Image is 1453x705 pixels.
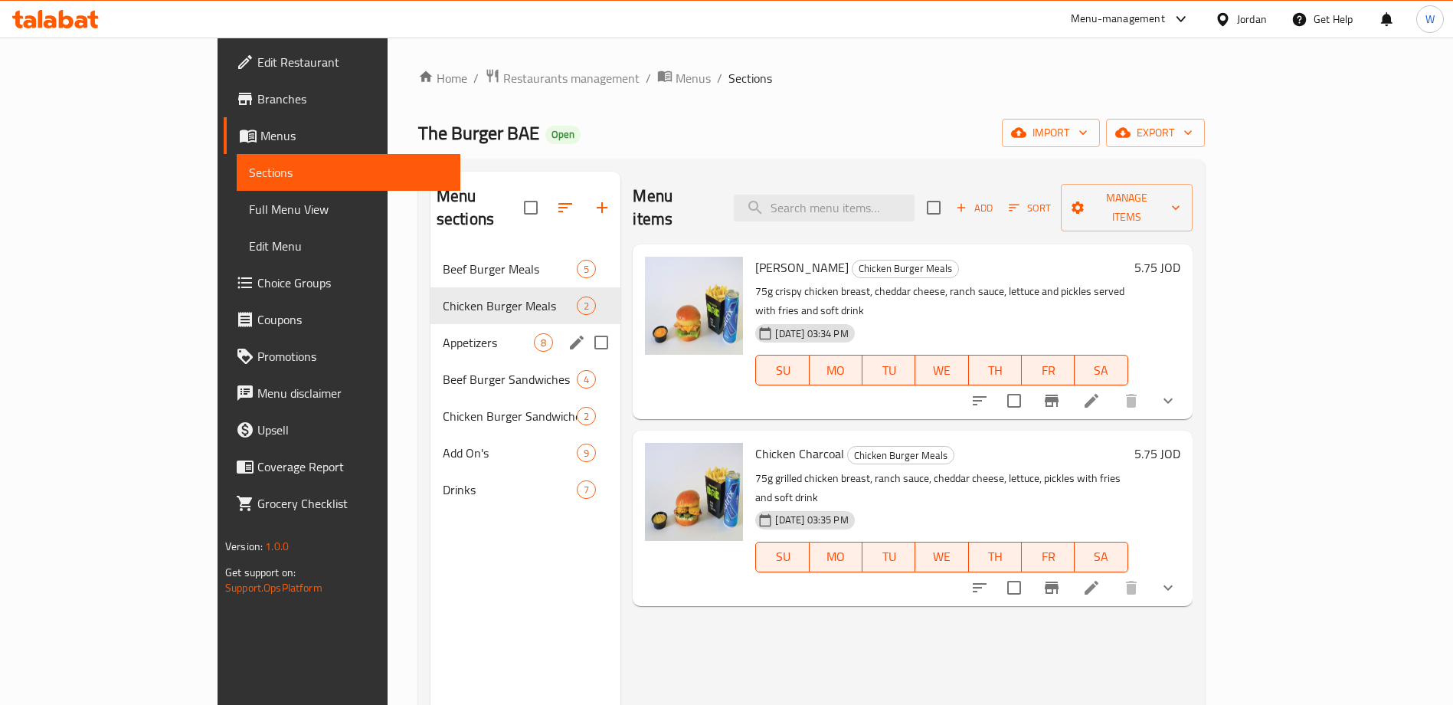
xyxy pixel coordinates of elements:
span: Chicken Burger Meals [443,297,578,315]
div: Open [545,126,581,144]
span: WE [921,359,962,382]
span: Drinks [443,480,578,499]
span: Sort [1009,199,1051,217]
span: 1.0.0 [266,536,290,556]
button: delete [1113,569,1150,606]
div: items [577,480,596,499]
p: 75g grilled chicken breast, ranch sauce, cheddar cheese, lettuce, pickles with fries and soft drink [755,469,1127,507]
h6: 5.75 JOD [1134,443,1180,464]
span: [PERSON_NAME] [755,256,849,279]
button: SU [755,542,809,572]
img: Chicken Charcoal [645,443,743,541]
button: WE [915,542,968,572]
div: items [534,333,553,352]
a: Restaurants management [485,68,640,88]
span: Sections [728,69,772,87]
div: items [577,444,596,462]
div: Beef Burger Sandwiches [443,370,578,389]
div: Beef Burger Meals5 [430,251,621,287]
span: Chicken Burger Meals [852,260,958,277]
span: TH [975,546,1016,568]
span: The Burger BAE [418,116,539,150]
span: Add [954,199,995,217]
button: Branch-specific-item [1033,569,1070,606]
button: Manage items [1061,184,1193,231]
a: Menus [224,117,460,154]
h6: 5.75 JOD [1134,257,1180,278]
span: Manage items [1073,189,1180,227]
button: TU [862,542,915,572]
span: SU [762,546,803,568]
span: Chicken Burger Sandwiches [443,407,578,425]
span: 2 [578,299,595,313]
span: SA [1081,546,1121,568]
img: Casper Crispy [645,257,743,355]
button: WE [915,355,968,385]
div: Appetizers [443,333,535,352]
span: 7 [578,483,595,497]
a: Choice Groups [224,264,460,301]
span: Get support on: [225,562,296,582]
div: items [577,370,596,389]
span: Grocery Checklist [257,494,448,513]
div: items [577,260,596,278]
h2: Menu sections [437,185,525,231]
span: Open [545,128,581,141]
a: Menu disclaimer [224,375,460,412]
span: Coupons [257,310,448,329]
div: Chicken Burger Meals [852,260,959,278]
span: Menu disclaimer [257,384,448,402]
span: 5 [578,262,595,277]
span: SA [1081,359,1121,382]
a: Branches [224,80,460,117]
span: Restaurants management [503,69,640,87]
span: Beef Burger Meals [443,260,578,278]
span: 9 [578,446,595,461]
a: Support.OpsPlatform [225,578,322,598]
li: / [646,69,651,87]
a: Edit Restaurant [224,44,460,80]
a: Menus [657,68,711,88]
button: SU [755,355,809,385]
span: Sort sections [547,189,584,226]
span: TH [975,359,1016,382]
button: SA [1075,355,1127,385]
button: export [1106,119,1205,147]
a: Coupons [224,301,460,338]
span: Select section [918,192,950,224]
span: Select to update [998,385,1030,417]
span: Upsell [257,421,448,439]
button: import [1002,119,1100,147]
svg: Show Choices [1159,579,1177,597]
span: 2 [578,409,595,424]
div: Add On's9 [430,434,621,471]
nav: Menu sections [430,244,621,514]
span: MO [816,359,856,382]
button: show more [1150,569,1186,606]
span: FR [1028,546,1068,568]
a: Grocery Checklist [224,485,460,522]
span: W [1425,11,1435,28]
div: Beef Burger Sandwiches4 [430,361,621,398]
div: items [577,407,596,425]
svg: Show Choices [1159,392,1177,410]
div: Chicken Burger Meals2 [430,287,621,324]
span: TU [869,359,909,382]
button: TH [969,542,1022,572]
span: FR [1028,359,1068,382]
div: Chicken Burger Sandwiches2 [430,398,621,434]
a: Full Menu View [237,191,460,228]
span: Coverage Report [257,457,448,476]
span: [DATE] 03:34 PM [769,326,854,341]
a: Promotions [224,338,460,375]
a: Coverage Report [224,448,460,485]
span: Add On's [443,444,578,462]
li: / [717,69,722,87]
span: import [1014,123,1088,143]
input: search [734,195,915,221]
nav: breadcrumb [418,68,1205,88]
button: TU [862,355,915,385]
